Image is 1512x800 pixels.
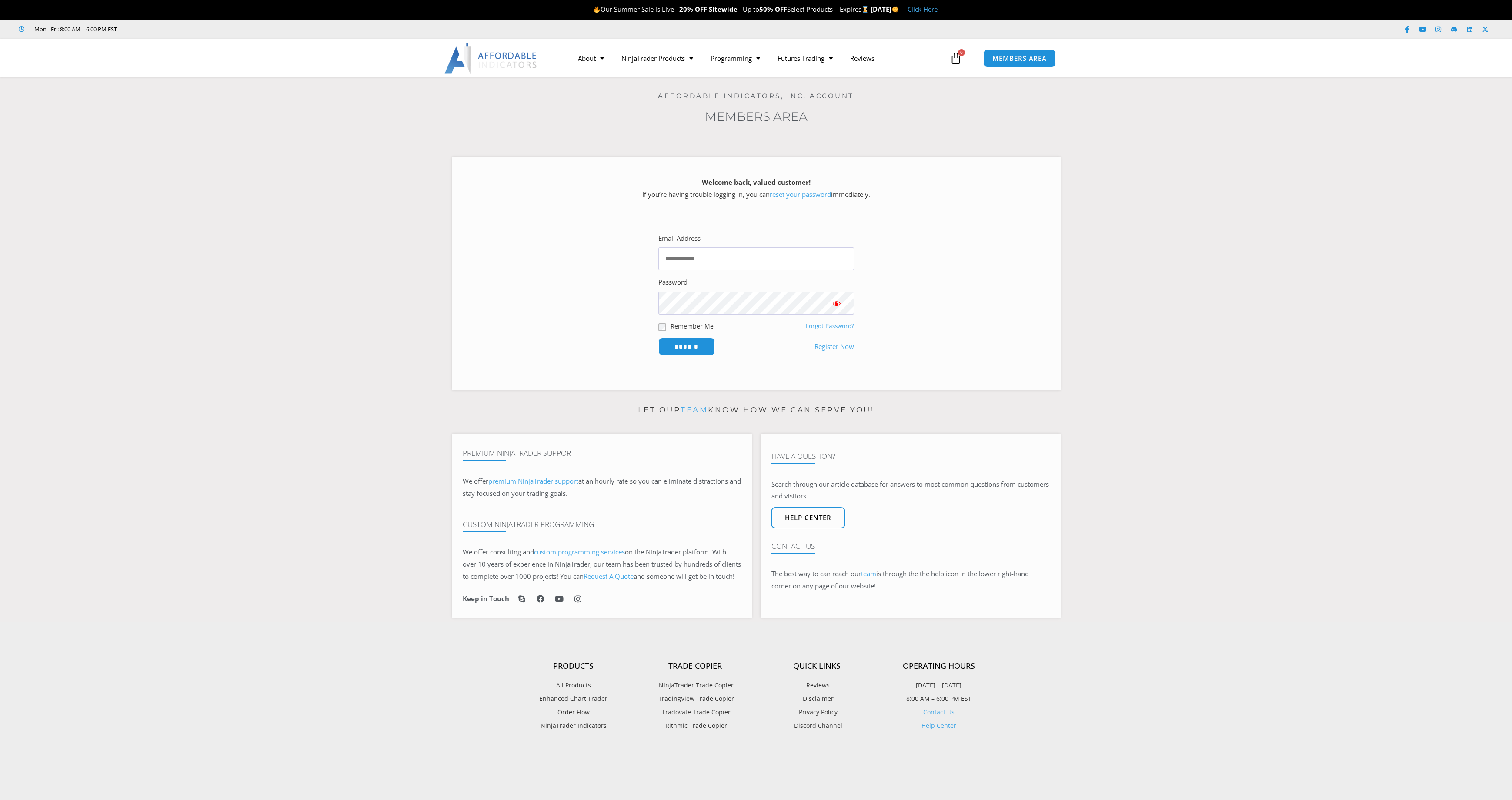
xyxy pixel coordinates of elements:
[594,6,600,13] img: 🔥
[792,720,842,731] span: Discord Channel
[871,5,899,13] strong: [DATE]
[513,720,634,731] a: NinjaTrader Indicators
[801,693,834,704] span: Disclaimer
[660,707,731,718] span: Tradovate Trade Copier
[771,507,845,528] a: Help center
[513,680,634,691] a: All Products
[541,720,607,731] span: NinjaTrader Indicators
[756,680,878,691] a: Reviews
[584,572,634,581] a: Request A Quote
[681,405,708,414] a: team
[463,594,509,603] h6: Keep in Touch
[671,322,714,331] label: Remember Me
[634,707,756,718] a: Tradovate Trade Copier
[463,520,741,529] h4: Custom NinjaTrader Programming
[702,178,811,186] strong: Welcome back, valued customer!
[679,5,707,13] strong: 20% OFF
[921,721,956,730] a: Help Center
[806,322,854,330] a: Forgot Password?
[444,43,538,74] img: LogoAI | Affordable Indicators – NinjaTrader
[463,449,741,458] h4: Premium NinjaTrader Support
[463,548,625,556] span: We offer consulting and
[769,48,841,68] a: Futures Trading
[756,707,878,718] a: Privacy Policy
[861,569,876,578] a: team
[923,708,955,716] a: Contact Us
[705,109,808,124] a: Members Area
[804,680,830,691] span: Reviews
[663,720,727,731] span: Rithmic Trade Copier
[656,693,734,704] span: TradingView Trade Copier
[658,276,688,289] label: Password
[634,720,756,731] a: Rithmic Trade Copier
[797,707,838,718] span: Privacy Policy
[539,693,607,704] span: Enhanced Chart Trader
[785,515,831,521] span: Help center
[756,720,878,731] a: Discord Channel
[770,190,831,199] a: reset your password
[709,5,738,13] strong: Sitewide
[958,49,965,56] span: 0
[759,5,787,13] strong: 50% OFF
[841,48,883,68] a: Reviews
[129,25,260,33] iframe: Customer reviews powered by Trustpilot
[756,693,878,704] a: Disclaimer
[992,55,1047,62] span: MEMBERS AREA
[557,707,590,718] span: Order Flow
[892,6,898,13] img: 🌞
[878,661,1000,671] h4: Operating Hours
[771,542,1050,551] h4: Contact Us
[534,548,625,556] a: custom programming services
[983,50,1056,67] a: MEMBERS AREA
[463,477,741,498] span: at an hourly rate so you can eliminate distractions and stay focused on your trading goals.
[937,46,975,71] a: 0
[513,693,634,704] a: Enhanced Chart Trader
[452,403,1061,417] p: Let our know how we can serve you!
[463,477,488,485] span: We offer
[819,292,854,315] button: Show password
[878,680,1000,691] p: [DATE] – [DATE]
[658,232,701,245] label: Email Address
[513,661,634,671] h4: Products
[569,48,948,68] nav: Menu
[702,48,769,68] a: Programming
[756,661,878,671] h4: Quick Links
[556,680,591,691] span: All Products
[513,707,634,718] a: Order Flow
[634,680,756,691] a: NinjaTrader Trade Copier
[569,48,613,68] a: About
[613,48,702,68] a: NinjaTrader Products
[771,452,1050,461] h4: Have A Question?
[771,568,1050,592] p: The best way to can reach our is through the the help icon in the lower right-hand corner on any ...
[862,6,868,13] img: ⌛
[488,477,578,485] a: premium NinjaTrader support
[463,548,741,581] span: on the NinjaTrader platform. With over 10 years of experience in NinjaTrader, our team has been t...
[634,661,756,671] h4: Trade Copier
[593,5,871,13] span: Our Summer Sale is Live – – Up to Select Products – Expires
[657,680,734,691] span: NinjaTrader Trade Copier
[814,341,854,353] a: Register Now
[908,5,938,13] a: Click Here
[467,176,1045,201] p: If you’re having trouble logging in, you can immediately.
[878,693,1000,704] p: 8:00 AM – 6:00 PM EST
[634,693,756,704] a: TradingView Trade Copier
[771,478,1050,503] p: Search through our article database for answers to most common questions from customers and visit...
[32,24,117,34] span: Mon - Fri: 8:00 AM – 6:00 PM EST
[658,92,854,100] a: Affordable Indicators, Inc. Account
